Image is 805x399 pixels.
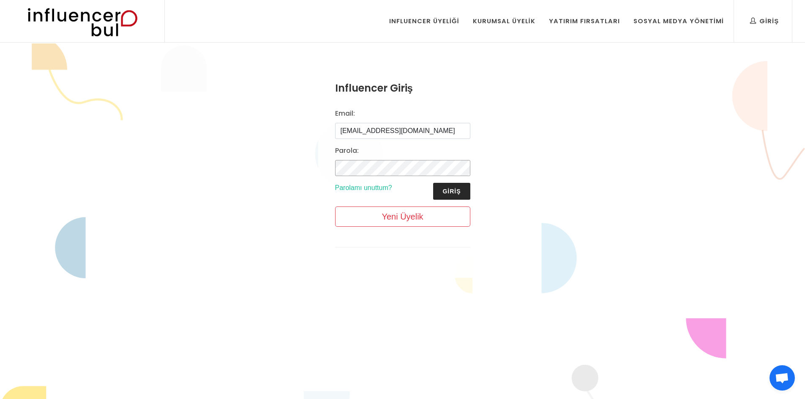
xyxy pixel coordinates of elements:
[389,16,459,26] div: Influencer Üyeliği
[433,183,470,200] button: Giriş
[335,109,355,119] label: Email:
[335,81,470,96] h3: Influencer Giriş
[750,16,779,26] div: Giriş
[549,16,620,26] div: Yatırım Fırsatları
[770,365,795,391] div: Açık sohbet
[335,206,470,227] a: Yeni Üyelik
[335,146,359,156] label: Parola:
[473,16,535,26] div: Kurumsal Üyelik
[335,184,392,191] a: Parolamı unuttum?
[633,16,724,26] div: Sosyal Medya Yönetimi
